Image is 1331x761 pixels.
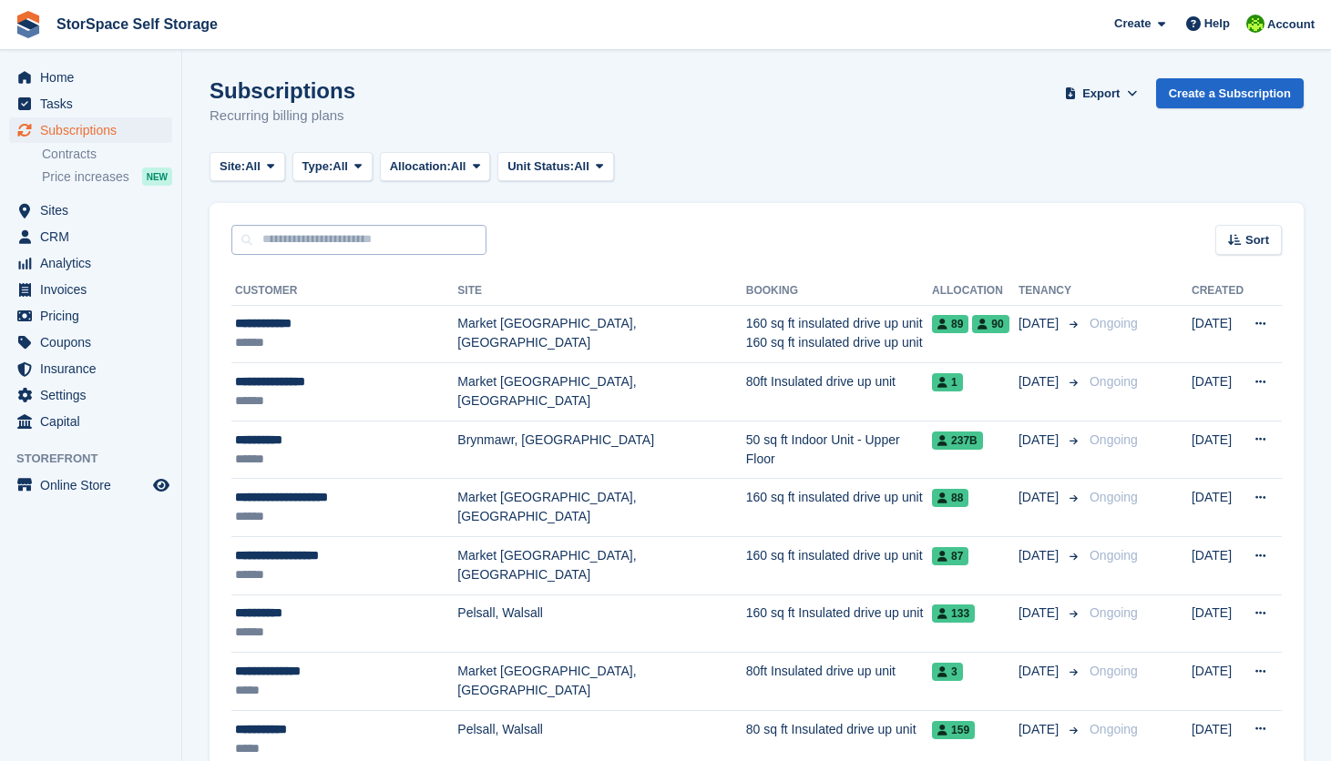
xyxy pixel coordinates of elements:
a: menu [9,330,172,355]
td: 80ft Insulated drive up unit [746,363,932,421]
td: Market [GEOGRAPHIC_DATA], [GEOGRAPHIC_DATA] [457,363,745,421]
a: menu [9,224,172,249]
span: Home [40,65,149,90]
span: Online Store [40,472,149,498]
span: [DATE] [1019,314,1062,333]
span: CRM [40,224,149,249]
span: 159 [932,721,975,739]
span: Sites [40,198,149,223]
span: Ongoing [1090,374,1138,389]
span: Settings [40,382,149,408]
span: Pricing [40,303,149,329]
span: 89 [932,315,968,333]
span: Coupons [40,330,149,355]
span: Ongoing [1090,664,1138,678]
span: [DATE] [1019,604,1062,623]
a: Price increases NEW [42,167,172,187]
td: Market [GEOGRAPHIC_DATA], [GEOGRAPHIC_DATA] [457,537,745,595]
span: 90 [972,315,1008,333]
span: Export [1082,85,1120,103]
span: 237b [932,431,983,450]
span: [DATE] [1019,662,1062,681]
span: Allocation: [390,157,451,176]
td: [DATE] [1192,537,1244,595]
td: [DATE] [1192,305,1244,363]
span: Type: [302,157,333,176]
th: Allocation [932,277,1019,306]
span: Subscriptions [40,117,149,143]
span: Ongoing [1090,316,1138,330]
td: 160 sq ft insulated drive up unit 160 sq ft insulated drive up unit [746,305,932,363]
td: [DATE] [1192,363,1244,421]
span: 1 [932,373,963,391]
span: Unit Status: [507,157,574,176]
span: Sort [1245,231,1269,249]
span: Insurance [40,356,149,381]
td: 160 sq ft insulated drive up unit [746,479,932,537]
th: Booking [746,277,932,306]
span: [DATE] [1019,546,1062,565]
span: Capital [40,409,149,434]
a: menu [9,65,172,90]
span: [DATE] [1019,720,1062,739]
td: 50 sq ft Indoor Unit - Upper Floor [746,421,932,479]
span: 88 [932,489,968,507]
span: Create [1114,15,1151,33]
a: menu [9,303,172,329]
span: [DATE] [1019,488,1062,507]
span: All [245,157,261,176]
a: menu [9,356,172,381]
span: Ongoing [1090,605,1138,620]
a: Contracts [42,146,172,163]
th: Site [457,277,745,306]
td: [DATE] [1192,479,1244,537]
span: All [451,157,466,176]
span: All [574,157,589,176]
td: Pelsall, Walsall [457,594,745,653]
span: 133 [932,604,975,623]
img: stora-icon-8386f47178a22dfd0bd8f6a31ec36ba5ce8667c1dd55bd0f319d3a0aa187defe.svg [15,11,42,38]
th: Customer [231,277,457,306]
span: Ongoing [1090,490,1138,504]
button: Type: All [292,152,373,182]
span: Site: [220,157,245,176]
td: Market [GEOGRAPHIC_DATA], [GEOGRAPHIC_DATA] [457,479,745,537]
a: menu [9,382,172,408]
span: 3 [932,663,963,681]
a: menu [9,472,172,498]
span: Ongoing [1090,548,1138,563]
span: Ongoing [1090,432,1138,447]
span: Analytics [40,250,149,276]
td: 160 sq ft Insulated drive up unit [746,594,932,653]
a: Create a Subscription [1156,78,1304,108]
span: Tasks [40,91,149,117]
span: Account [1267,15,1315,34]
a: StorSpace Self Storage [49,9,225,39]
td: [DATE] [1192,653,1244,711]
button: Unit Status: All [497,152,613,182]
h1: Subscriptions [210,78,355,103]
th: Created [1192,277,1244,306]
button: Allocation: All [380,152,491,182]
td: 80ft Insulated drive up unit [746,653,932,711]
p: Recurring billing plans [210,106,355,127]
td: [DATE] [1192,594,1244,653]
span: Invoices [40,277,149,302]
button: Export [1061,78,1142,108]
span: 87 [932,547,968,565]
a: menu [9,91,172,117]
span: Ongoing [1090,722,1138,736]
a: menu [9,198,172,223]
div: NEW [142,167,172,186]
th: Tenancy [1019,277,1082,306]
span: Help [1204,15,1230,33]
td: Market [GEOGRAPHIC_DATA], [GEOGRAPHIC_DATA] [457,305,745,363]
td: 160 sq ft insulated drive up unit [746,537,932,595]
span: Storefront [16,450,181,468]
a: menu [9,117,172,143]
span: All [333,157,348,176]
td: [DATE] [1192,421,1244,479]
span: Price increases [42,168,129,186]
img: paul catt [1246,15,1264,33]
a: Preview store [150,474,172,496]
